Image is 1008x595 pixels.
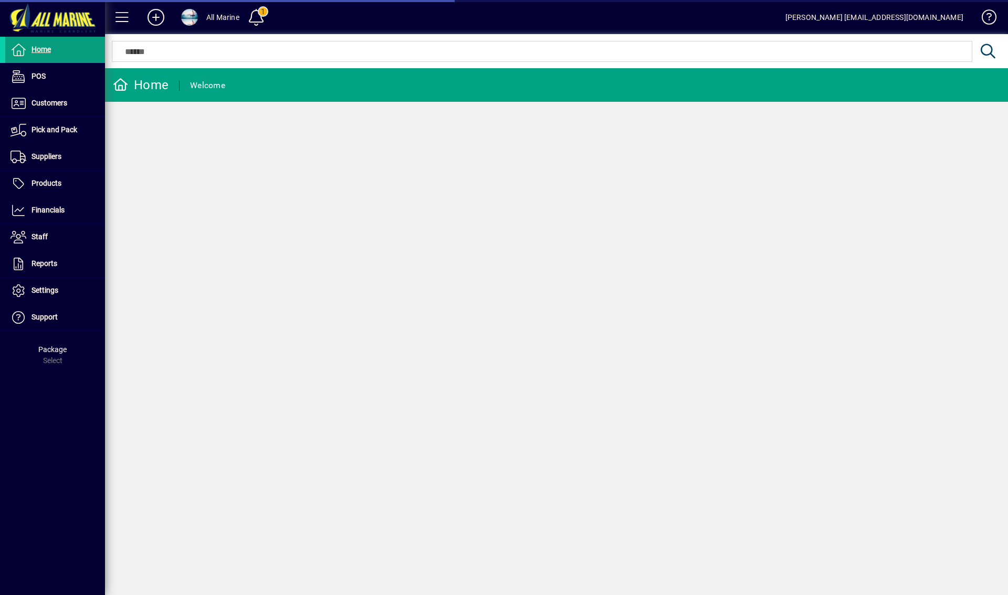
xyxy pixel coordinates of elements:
[31,286,58,294] span: Settings
[31,125,77,134] span: Pick and Pack
[31,45,51,54] span: Home
[31,179,61,187] span: Products
[31,99,67,107] span: Customers
[31,313,58,321] span: Support
[974,2,995,36] a: Knowledge Base
[5,251,105,277] a: Reports
[5,144,105,170] a: Suppliers
[5,171,105,197] a: Products
[5,63,105,90] a: POS
[31,259,57,268] span: Reports
[31,206,65,214] span: Financials
[31,232,48,241] span: Staff
[785,9,963,26] div: [PERSON_NAME] [EMAIL_ADDRESS][DOMAIN_NAME]
[5,117,105,143] a: Pick and Pack
[206,9,239,26] div: All Marine
[5,197,105,224] a: Financials
[173,8,206,27] button: Profile
[5,90,105,116] a: Customers
[31,152,61,161] span: Suppliers
[5,224,105,250] a: Staff
[139,8,173,27] button: Add
[5,278,105,304] a: Settings
[5,304,105,331] a: Support
[38,345,67,354] span: Package
[113,77,169,93] div: Home
[31,72,46,80] span: POS
[190,77,225,94] div: Welcome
